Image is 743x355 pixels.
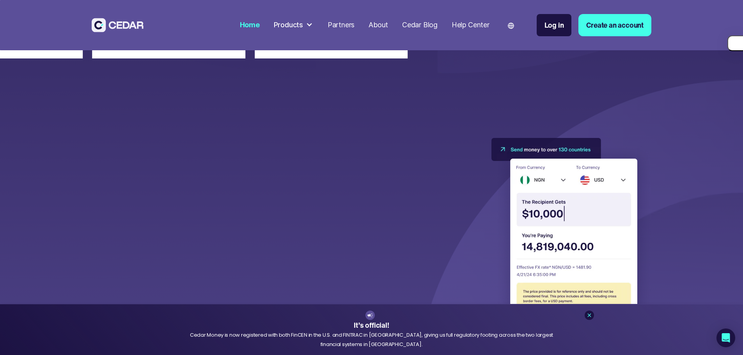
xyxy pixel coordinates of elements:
[537,14,572,36] a: Log in
[270,16,317,34] div: Products
[716,329,735,347] div: Open Intercom Messenger
[365,16,392,34] a: About
[236,16,263,34] a: Home
[240,20,260,30] div: Home
[367,312,373,318] img: announcement
[578,14,651,36] a: Create an account
[508,23,514,29] img: world icon
[452,20,489,30] div: Help Center
[369,20,388,30] div: About
[328,20,355,30] div: Partners
[544,20,564,30] div: Log in
[491,138,651,333] img: Send monney to over 130 countries UI
[402,20,438,30] div: Cedar Blog
[354,320,389,330] strong: It’s official!
[448,16,493,34] a: Help Center
[274,20,303,30] div: Products
[324,16,358,34] a: Partners
[399,16,441,34] a: Cedar Blog
[181,330,563,349] div: Cedar Money is now registered with both FinCEN in the U.S. and FINTRAC in [GEOGRAPHIC_DATA], givi...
